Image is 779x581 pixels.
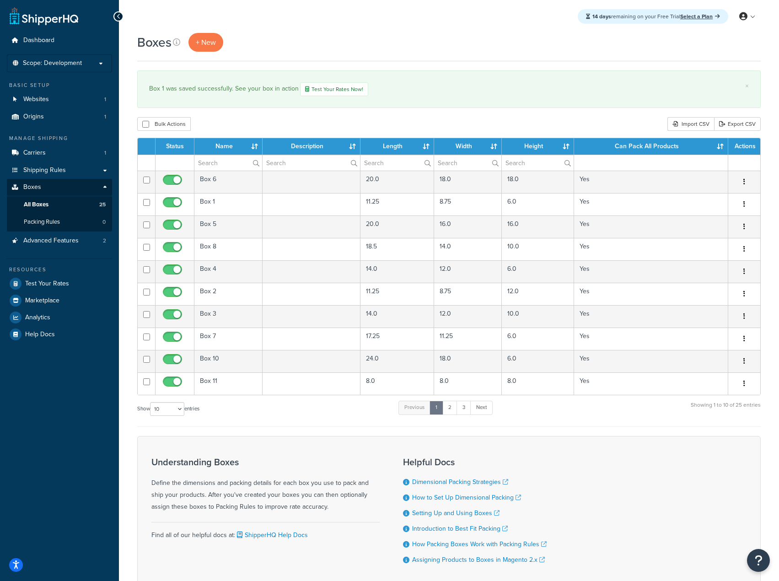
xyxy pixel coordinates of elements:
[151,457,380,513] div: Define the dimensions and packing details for each box you use to pack and ship your products. Af...
[502,238,574,260] td: 10.0
[137,33,172,51] h1: Boxes
[7,91,112,108] a: Websites 1
[745,82,749,90] a: ×
[574,238,728,260] td: Yes
[502,350,574,372] td: 6.0
[360,283,434,305] td: 11.25
[104,96,106,103] span: 1
[574,350,728,372] td: Yes
[23,37,54,44] span: Dashboard
[24,201,48,209] span: All Boxes
[102,218,106,226] span: 0
[502,193,574,215] td: 6.0
[502,283,574,305] td: 12.0
[502,155,574,171] input: Search
[360,193,434,215] td: 11.25
[574,171,728,193] td: Yes
[360,215,434,238] td: 20.0
[360,171,434,193] td: 20.0
[360,328,434,350] td: 17.25
[360,238,434,260] td: 18.5
[194,283,263,305] td: Box 2
[23,113,44,121] span: Origins
[574,215,728,238] td: Yes
[7,309,112,326] li: Analytics
[7,134,112,142] div: Manage Shipping
[7,108,112,125] li: Origins
[434,238,502,260] td: 14.0
[7,275,112,292] li: Test Your Rates
[194,305,263,328] td: Box 3
[434,155,501,171] input: Search
[360,138,434,155] th: Length : activate to sort column ascending
[574,372,728,395] td: Yes
[196,37,216,48] span: + New
[7,179,112,196] a: Boxes
[137,117,191,131] button: Bulk Actions
[502,138,574,155] th: Height : activate to sort column ascending
[457,401,471,414] a: 3
[23,59,82,67] span: Scope: Development
[7,32,112,49] a: Dashboard
[7,326,112,343] a: Help Docs
[360,305,434,328] td: 14.0
[434,215,502,238] td: 16.0
[412,555,545,565] a: Assigning Products to Boxes in Magento 2.x
[574,193,728,215] td: Yes
[194,171,263,193] td: Box 6
[7,196,112,213] a: All Boxes 25
[680,12,720,21] a: Select a Plan
[194,215,263,238] td: Box 5
[412,477,508,487] a: Dimensional Packing Strategies
[25,314,50,322] span: Analytics
[502,171,574,193] td: 18.0
[7,145,112,161] li: Carriers
[188,33,223,52] a: + New
[194,350,263,372] td: Box 10
[574,138,728,155] th: Can Pack All Products : activate to sort column ascending
[502,260,574,283] td: 6.0
[151,522,380,541] div: Find all of our helpful docs at:
[194,328,263,350] td: Box 7
[434,350,502,372] td: 18.0
[25,280,69,288] span: Test Your Rates
[263,155,360,171] input: Search
[691,400,761,420] div: Showing 1 to 10 of 25 entries
[667,117,714,131] div: Import CSV
[156,138,194,155] th: Status
[23,96,49,103] span: Websites
[235,530,308,540] a: ShipperHQ Help Docs
[578,9,728,24] div: remaining on your Free Trial
[434,193,502,215] td: 8.75
[574,260,728,283] td: Yes
[574,283,728,305] td: Yes
[7,91,112,108] li: Websites
[430,401,443,414] a: 1
[23,237,79,245] span: Advanced Features
[360,155,434,171] input: Search
[714,117,761,131] a: Export CSV
[412,508,500,518] a: Setting Up and Using Boxes
[7,108,112,125] a: Origins 1
[7,232,112,249] a: Advanced Features 2
[194,238,263,260] td: Box 8
[442,401,457,414] a: 2
[574,328,728,350] td: Yes
[7,232,112,249] li: Advanced Features
[7,292,112,309] a: Marketplace
[434,372,502,395] td: 8.0
[23,183,41,191] span: Boxes
[7,162,112,179] li: Shipping Rules
[99,201,106,209] span: 25
[300,82,368,96] a: Test Your Rates Now!
[150,402,184,416] select: Showentries
[7,266,112,274] div: Resources
[434,260,502,283] td: 12.0
[434,283,502,305] td: 8.75
[7,179,112,231] li: Boxes
[104,149,106,157] span: 1
[398,401,430,414] a: Previous
[360,260,434,283] td: 14.0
